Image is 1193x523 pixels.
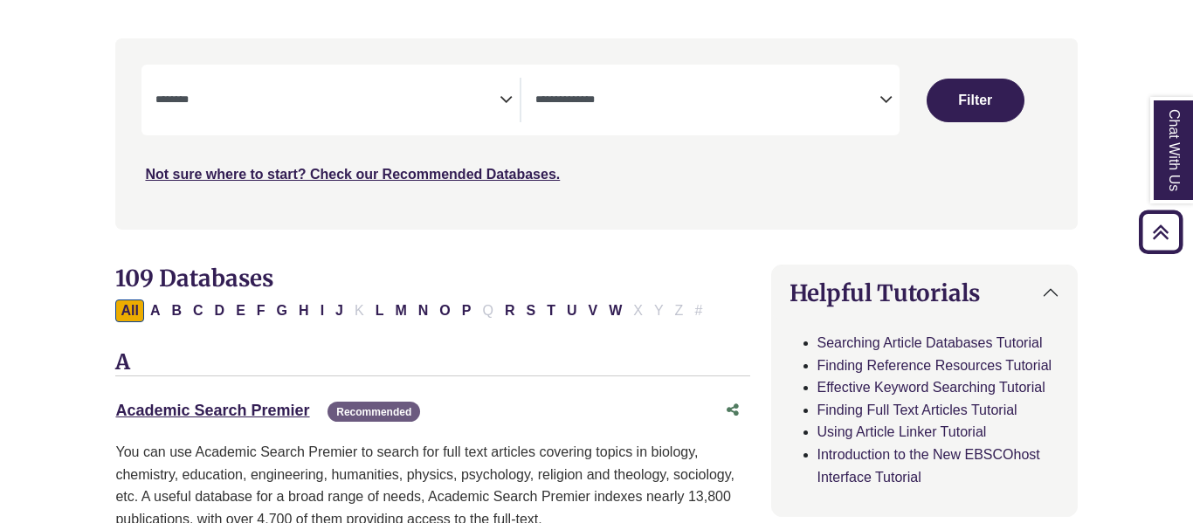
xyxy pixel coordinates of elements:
[603,299,627,322] button: Filter Results W
[457,299,477,322] button: Filter Results P
[390,299,411,322] button: Filter Results M
[293,299,314,322] button: Filter Results H
[231,299,251,322] button: Filter Results E
[817,424,987,439] a: Using Article Linker Tutorial
[115,402,309,419] a: Academic Search Premier
[817,380,1045,395] a: Effective Keyword Searching Tutorial
[145,299,166,322] button: Filter Results A
[817,335,1043,350] a: Searching Article Databases Tutorial
[328,402,420,422] span: Recommended
[817,403,1017,417] a: Finding Full Text Articles Tutorial
[370,299,390,322] button: Filter Results L
[155,94,500,108] textarea: Search
[115,302,709,317] div: Alpha-list to filter by first letter of database name
[188,299,209,322] button: Filter Results C
[315,299,329,322] button: Filter Results I
[562,299,583,322] button: Filter Results U
[817,447,1040,485] a: Introduction to the New EBSCOhost Interface Tutorial
[772,265,1077,320] button: Helpful Tutorials
[927,79,1024,122] button: Submit for Search Results
[272,299,293,322] button: Filter Results G
[252,299,271,322] button: Filter Results F
[500,299,521,322] button: Filter Results R
[535,94,879,108] textarea: Search
[115,38,1077,229] nav: Search filters
[817,358,1052,373] a: Finding Reference Resources Tutorial
[583,299,603,322] button: Filter Results V
[1133,220,1189,244] a: Back to Top
[115,299,143,322] button: All
[330,299,348,322] button: Filter Results J
[434,299,455,322] button: Filter Results O
[166,299,187,322] button: Filter Results B
[715,394,750,427] button: Share this database
[521,299,541,322] button: Filter Results S
[413,299,434,322] button: Filter Results N
[115,264,273,292] span: 109 Databases
[210,299,231,322] button: Filter Results D
[115,350,749,376] h3: A
[541,299,561,322] button: Filter Results T
[145,167,560,182] a: Not sure where to start? Check our Recommended Databases.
